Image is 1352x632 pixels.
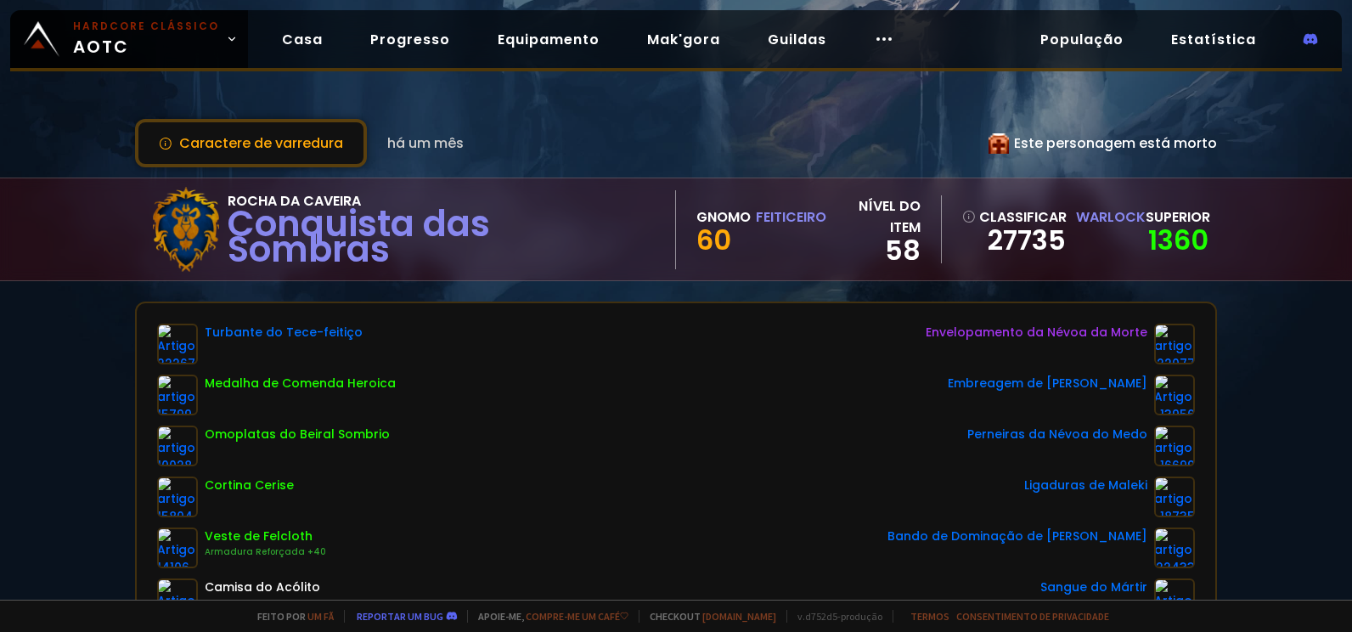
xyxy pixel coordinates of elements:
div: Embreagem de [PERSON_NAME] [948,375,1147,392]
a: um fã [307,610,334,623]
font: classificar [979,206,1067,228]
div: Veste de Felcloth [205,528,326,545]
div: Camisa do Acólito [205,578,320,596]
img: artigo-15799 [157,375,198,415]
img: Artigo-6097 [157,578,198,619]
img: artigo-22433 [1154,528,1195,568]
a: Reportar um bug [357,610,443,623]
a: Termos [910,610,949,623]
font: v.d752d5-produção [797,610,882,623]
a: Guildas [754,22,840,57]
font: Feito por [257,610,334,623]
div: Ligaduras de Maleki [1024,477,1147,494]
div: 58 [826,238,921,263]
img: artigo-15804 [157,477,198,517]
span: Warlock [1076,207,1146,227]
a: Estatística [1158,22,1270,57]
img: Artigo-14106 [157,528,198,568]
a: 27735 [962,228,1066,253]
div: Gnomo [696,206,751,228]
div: Conquista das Sombras [228,212,655,262]
div: Armadura Reforçada +40 [205,545,326,559]
font: AOTC [73,34,219,59]
img: artigo-16699 [1154,426,1195,466]
div: Nível do item [826,195,921,238]
img: artigo-10028 [157,426,198,466]
div: Sangue do Mártir [1040,578,1147,596]
div: Bando de Dominação de [PERSON_NAME] [887,528,1147,545]
div: Medalha de Comenda Heroica [205,375,396,392]
span: 60 [696,221,731,259]
a: Mak'gora [634,22,734,57]
font: Checkout [650,610,776,623]
a: Progresso [357,22,464,57]
div: Envelopamento da Névoa da Morte [926,324,1147,341]
a: Consentimento de Privacidade [956,610,1109,623]
div: Turbante do Tece-feitiço [205,324,363,341]
font: Este personagem está morto [1014,133,1217,154]
img: artigo-18735 [1154,477,1195,517]
a: compre-me um café [526,610,628,623]
a: 1360 [1148,221,1208,259]
span: Apoie-me, [467,610,628,623]
font: Rocha da Caveira [228,190,361,212]
small: Hardcore Clássico [73,19,219,34]
span: há um mês [387,133,464,154]
button: Caractere de varredura [135,119,367,167]
div: superior [1076,206,1208,228]
img: Artigo-17045 [1154,578,1195,619]
div: Cortina Cerise [205,477,294,494]
div: Perneiras da Névoa do Medo [967,426,1147,443]
img: artigo-22077 [1154,324,1195,364]
a: População [1027,22,1137,57]
img: Artigo-22267 [157,324,198,364]
a: [DOMAIN_NAME] [702,610,776,623]
a: Casa [268,22,336,57]
a: Hardcore ClássicoAOTC [10,10,248,68]
a: Equipamento [484,22,613,57]
div: Feiticeiro [756,206,826,228]
div: Omoplatas do Beiral Sombrio [205,426,390,443]
font: Caractere de varredura [179,133,343,154]
img: Artigo-13956 [1154,375,1195,415]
